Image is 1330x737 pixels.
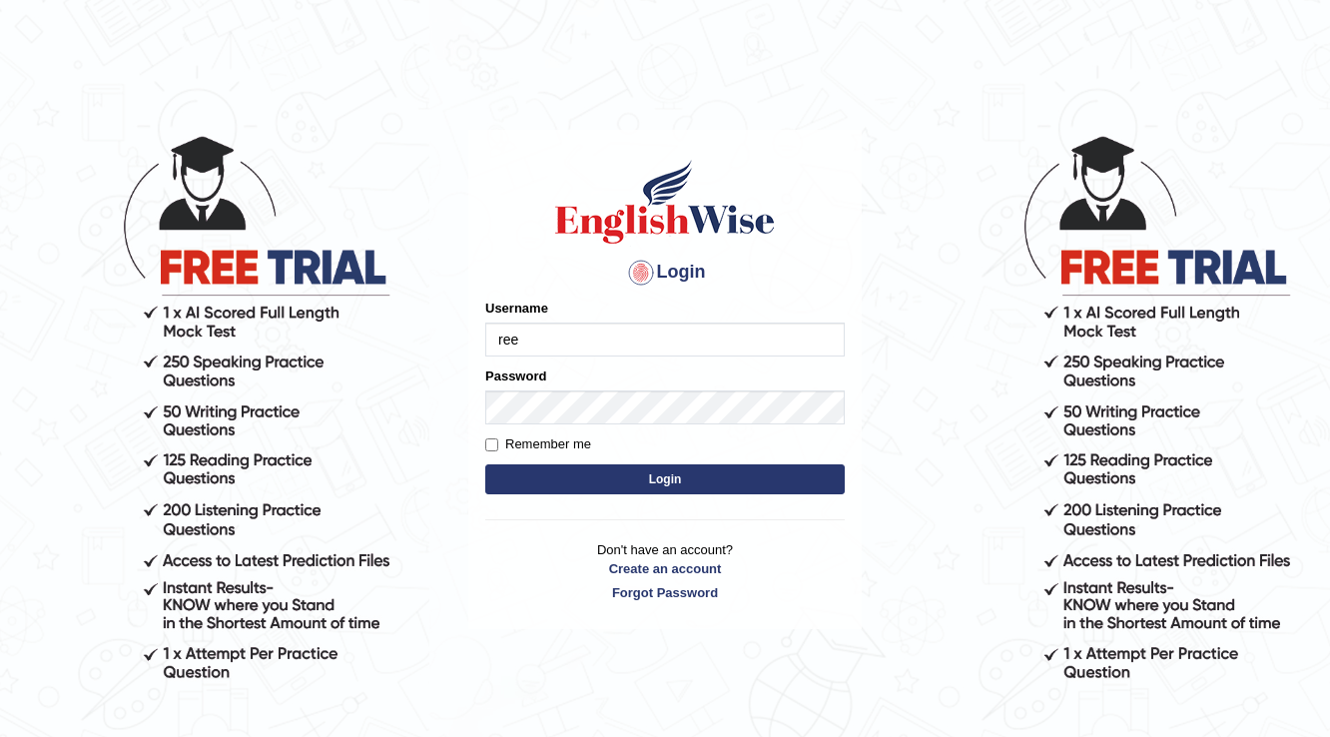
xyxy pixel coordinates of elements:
p: Don't have an account? [485,540,845,602]
label: Password [485,367,546,385]
label: Remember me [485,434,591,454]
button: Login [485,464,845,494]
img: Logo of English Wise sign in for intelligent practice with AI [551,157,779,247]
a: Create an account [485,559,845,578]
label: Username [485,299,548,318]
a: Forgot Password [485,583,845,602]
h4: Login [485,257,845,289]
input: Remember me [485,438,498,451]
